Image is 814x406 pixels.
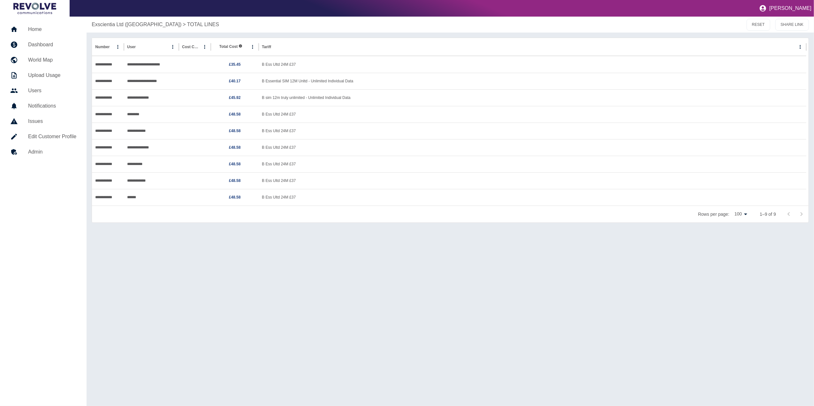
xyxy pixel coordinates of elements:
p: Rows per page: [698,211,729,217]
span: Total Cost includes both fixed and variable costs. [219,44,242,49]
button: RESET [747,19,770,31]
a: £40.17 [229,79,241,83]
button: Number column menu [113,42,122,51]
a: £48.58 [229,162,241,166]
div: B sim 12m truly unlimited - Unlimited Individual Data [259,89,806,106]
h5: World Map [28,56,76,64]
a: Dashboard [5,37,81,52]
div: B Essential SIM 12M Unltd - Unlimited Individual Data [259,73,806,89]
h5: Home [28,26,76,33]
a: Notifications [5,98,81,114]
a: £48.58 [229,145,241,150]
a: Exscientia Ltd ([GEOGRAPHIC_DATA]) [92,21,181,28]
a: £48.58 [229,112,241,117]
h5: Issues [28,117,76,125]
div: Tariff [262,45,271,49]
h5: Notifications [28,102,76,110]
div: B Ess Ultd 24M £37 [259,139,806,156]
button: SHARE LINK [775,19,809,31]
a: Admin [5,144,81,160]
div: 100 [732,209,749,219]
a: Users [5,83,81,98]
a: £48.58 [229,129,241,133]
button: User column menu [168,42,177,51]
a: Issues [5,114,81,129]
p: > [183,21,186,28]
a: Edit Customer Profile [5,129,81,144]
h5: Users [28,87,76,94]
p: 1–9 of 9 [760,211,776,217]
p: [PERSON_NAME] [769,5,811,11]
div: Cost Centre [182,45,200,49]
a: Home [5,22,81,37]
a: £48.58 [229,195,241,199]
div: B Ess Ultd 24M £37 [259,172,806,189]
a: £45.92 [229,95,241,100]
h5: Dashboard [28,41,76,49]
div: B Ess Ultd 24M £37 [259,156,806,172]
a: £48.58 [229,178,241,183]
h5: Admin [28,148,76,156]
div: B Ess Ultd 24M £37 [259,106,806,123]
h5: Upload Usage [28,71,76,79]
div: B Ess Ultd 24M £37 [259,123,806,139]
button: Total Cost column menu [248,42,257,51]
div: User [127,45,136,49]
img: Logo [13,3,56,14]
a: £35.45 [229,62,241,67]
a: Upload Usage [5,68,81,83]
a: TOTAL LINES [187,21,219,28]
h5: Edit Customer Profile [28,133,76,140]
button: Cost Centre column menu [200,42,209,51]
div: B Ess Ultd 24M £37 [259,56,806,73]
div: B Ess Ultd 24M £37 [259,189,806,206]
button: [PERSON_NAME] [757,2,814,15]
div: Number [95,45,110,49]
a: World Map [5,52,81,68]
button: Tariff column menu [796,42,805,51]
